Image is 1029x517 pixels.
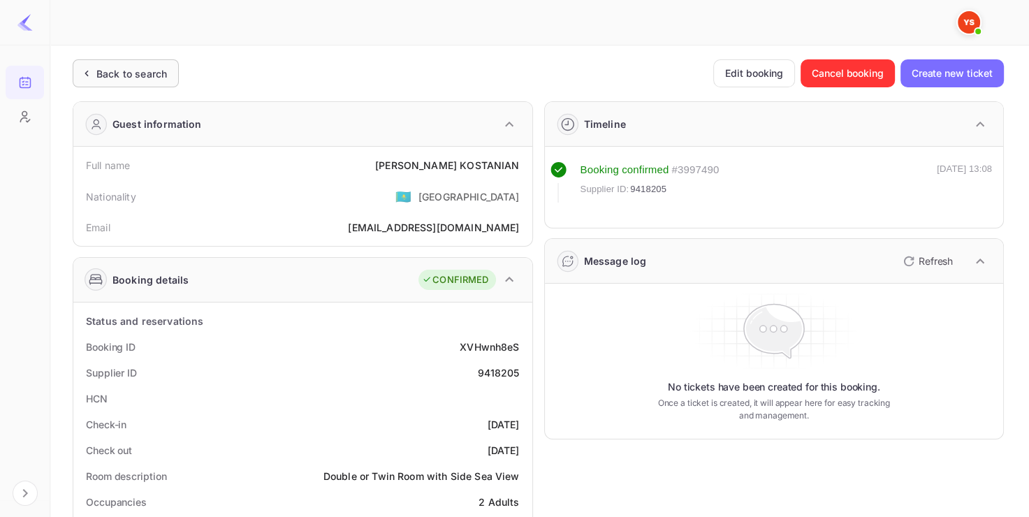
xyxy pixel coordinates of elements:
[801,59,895,87] button: Cancel booking
[900,59,1004,87] button: Create new ticket
[112,272,189,287] div: Booking details
[323,469,520,483] div: Double or Twin Room with Side Sea View
[651,397,897,422] p: Once a ticket is created, it will appear here for easy tracking and management.
[86,417,126,432] div: Check-in
[86,220,110,235] div: Email
[460,340,519,354] div: XVHwnh8eS
[958,11,980,34] img: Yandex Support
[584,117,626,131] div: Timeline
[86,365,137,380] div: Supplier ID
[86,495,147,509] div: Occupancies
[895,250,958,272] button: Refresh
[96,66,167,81] div: Back to search
[6,66,44,98] a: Bookings
[13,481,38,506] button: Expand navigation
[86,158,130,173] div: Full name
[713,59,795,87] button: Edit booking
[395,184,411,209] span: United States
[479,495,519,509] div: 2 Adults
[671,162,719,178] div: # 3997490
[919,254,953,268] p: Refresh
[86,189,136,204] div: Nationality
[668,380,880,394] p: No tickets have been created for this booking.
[86,391,108,406] div: HCN
[112,117,202,131] div: Guest information
[422,273,488,287] div: CONFIRMED
[581,162,669,178] div: Booking confirmed
[488,443,520,458] div: [DATE]
[937,162,992,203] div: [DATE] 13:08
[375,158,519,173] div: [PERSON_NAME] KOSTANIAN
[86,340,136,354] div: Booking ID
[6,100,44,132] a: Customers
[477,365,519,380] div: 9418205
[348,220,519,235] div: [EMAIL_ADDRESS][DOMAIN_NAME]
[581,182,629,196] span: Supplier ID:
[86,443,132,458] div: Check out
[488,417,520,432] div: [DATE]
[86,469,166,483] div: Room description
[86,314,203,328] div: Status and reservations
[630,182,666,196] span: 9418205
[17,14,34,31] img: LiteAPI
[418,189,520,204] div: [GEOGRAPHIC_DATA]
[584,254,647,268] div: Message log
